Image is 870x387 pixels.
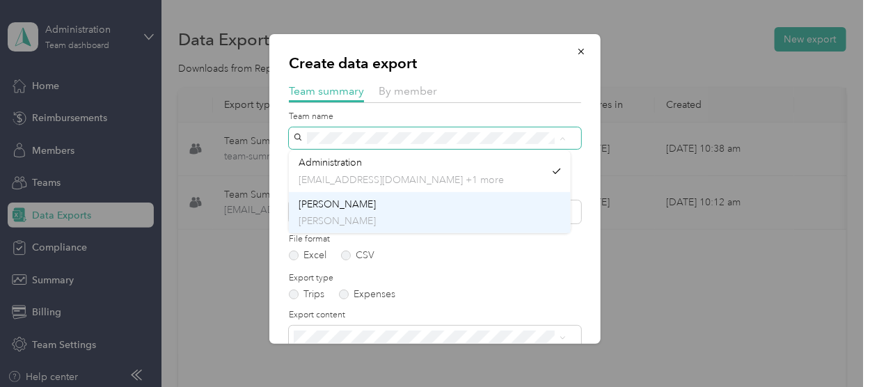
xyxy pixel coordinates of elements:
[289,272,581,285] label: Export type
[289,290,324,299] label: Trips
[289,233,581,246] label: File format
[289,111,581,123] label: Team name
[299,157,362,168] span: Administration
[289,251,326,260] label: Excel
[299,214,561,228] p: [PERSON_NAME]
[299,173,545,187] p: [EMAIL_ADDRESS][DOMAIN_NAME] +1 more
[299,198,376,210] span: [PERSON_NAME]
[289,54,581,73] p: Create data export
[289,84,364,97] span: Team summary
[339,290,395,299] label: Expenses
[792,309,870,387] iframe: Everlance-gr Chat Button Frame
[341,251,374,260] label: CSV
[289,309,581,322] label: Export content
[379,84,437,97] span: By member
